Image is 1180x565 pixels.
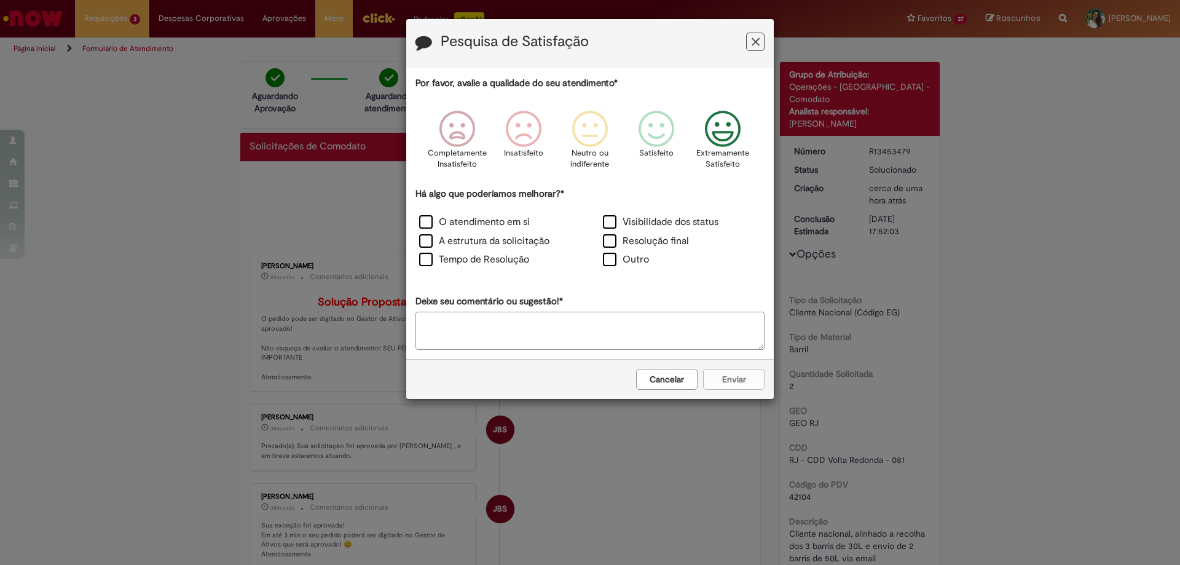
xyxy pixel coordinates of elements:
div: Satisfeito [625,101,688,186]
div: Há algo que poderíamos melhorar?* [415,188,765,271]
div: Completamente Insatisfeito [425,101,488,186]
label: Visibilidade dos status [603,215,718,229]
label: Outro [603,253,649,267]
label: Tempo de Resolução [419,253,529,267]
label: Resolução final [603,234,689,248]
p: Extremamente Satisfeito [696,148,749,170]
label: Pesquisa de Satisfação [441,34,589,50]
div: Extremamente Satisfeito [691,101,754,186]
label: Por favor, avalie a qualidade do seu atendimento* [415,77,618,90]
label: O atendimento em si [419,215,530,229]
div: Neutro ou indiferente [559,101,621,186]
p: Insatisfeito [504,148,543,159]
p: Satisfeito [639,148,674,159]
p: Neutro ou indiferente [568,148,612,170]
p: Completamente Insatisfeito [428,148,487,170]
button: Cancelar [636,369,698,390]
label: Deixe seu comentário ou sugestão!* [415,295,563,308]
label: A estrutura da solicitação [419,234,549,248]
div: Insatisfeito [492,101,555,186]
